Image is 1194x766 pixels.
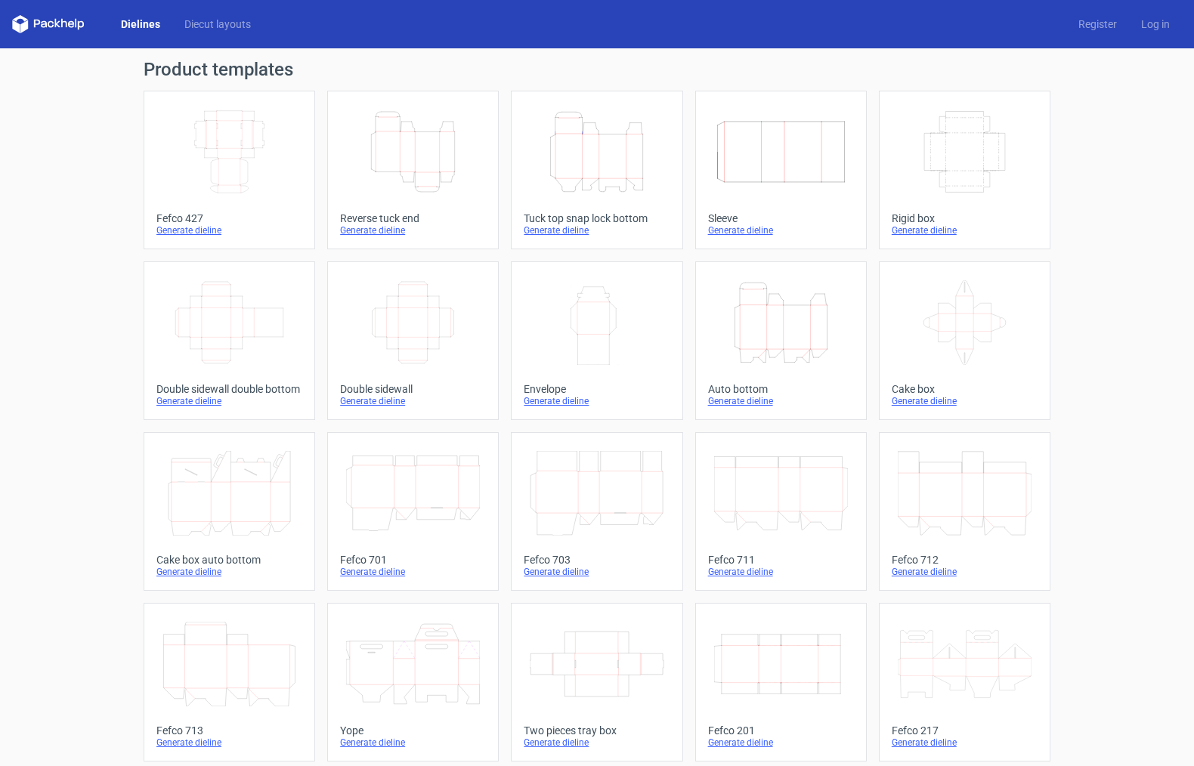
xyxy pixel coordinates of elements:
a: Two pieces tray boxGenerate dieline [511,603,682,761]
a: SleeveGenerate dieline [695,91,867,249]
a: Dielines [109,17,172,32]
div: Generate dieline [892,224,1038,236]
a: Fefco 701Generate dieline [327,432,499,591]
div: Generate dieline [524,566,670,578]
div: Generate dieline [340,566,486,578]
a: Log in [1129,17,1182,32]
div: Double sidewall double bottom [156,383,302,395]
div: Cake box [892,383,1038,395]
div: Cake box auto bottom [156,554,302,566]
div: Fefco 713 [156,724,302,737]
h1: Product templates [144,60,1050,79]
div: Generate dieline [708,224,854,236]
a: EnvelopeGenerate dieline [511,261,682,420]
a: Fefco 712Generate dieline [879,432,1050,591]
div: Fefco 703 [524,554,670,566]
a: Cake boxGenerate dieline [879,261,1050,420]
div: Rigid box [892,212,1038,224]
div: Sleeve [708,212,854,224]
a: Double sidewall double bottomGenerate dieline [144,261,315,420]
div: Generate dieline [340,224,486,236]
a: Double sidewallGenerate dieline [327,261,499,420]
div: Generate dieline [340,737,486,749]
div: Generate dieline [340,395,486,407]
a: Fefco 427Generate dieline [144,91,315,249]
a: Register [1066,17,1129,32]
a: Auto bottomGenerate dieline [695,261,867,420]
a: Fefco 201Generate dieline [695,603,867,761]
div: Generate dieline [524,737,670,749]
div: Generate dieline [524,395,670,407]
div: Envelope [524,383,670,395]
div: Fefco 201 [708,724,854,737]
div: Generate dieline [156,737,302,749]
a: YopeGenerate dieline [327,603,499,761]
a: Tuck top snap lock bottomGenerate dieline [511,91,682,249]
div: Fefco 712 [892,554,1038,566]
div: Generate dieline [524,224,670,236]
div: Double sidewall [340,383,486,395]
div: Generate dieline [708,395,854,407]
a: Rigid boxGenerate dieline [879,91,1050,249]
div: Generate dieline [156,566,302,578]
div: Reverse tuck end [340,212,486,224]
div: Generate dieline [892,566,1038,578]
div: Generate dieline [708,737,854,749]
div: Fefco 701 [340,554,486,566]
div: Generate dieline [156,395,302,407]
div: Two pieces tray box [524,724,670,737]
a: Reverse tuck endGenerate dieline [327,91,499,249]
div: Fefco 711 [708,554,854,566]
a: Fefco 217Generate dieline [879,603,1050,761]
a: Diecut layouts [172,17,263,32]
div: Tuck top snap lock bottom [524,212,670,224]
a: Fefco 711Generate dieline [695,432,867,591]
div: Yope [340,724,486,737]
a: Cake box auto bottomGenerate dieline [144,432,315,591]
a: Fefco 703Generate dieline [511,432,682,591]
div: Auto bottom [708,383,854,395]
div: Fefco 217 [892,724,1038,737]
div: Generate dieline [892,395,1038,407]
a: Fefco 713Generate dieline [144,603,315,761]
div: Fefco 427 [156,212,302,224]
div: Generate dieline [892,737,1038,749]
div: Generate dieline [708,566,854,578]
div: Generate dieline [156,224,302,236]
